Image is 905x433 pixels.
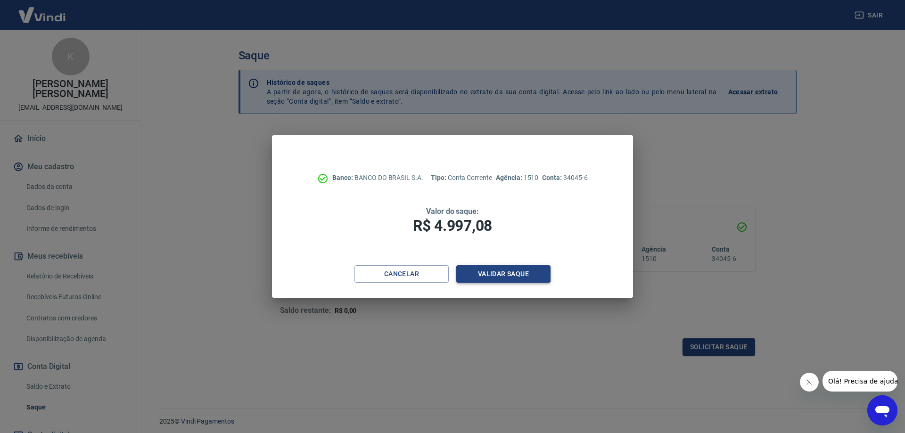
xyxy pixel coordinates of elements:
span: Olá! Precisa de ajuda? [6,7,79,14]
span: Agência: [496,174,524,181]
button: Cancelar [354,265,449,283]
p: 1510 [496,173,538,183]
p: 34045-6 [542,173,587,183]
iframe: Botão para abrir a janela de mensagens [867,395,897,425]
span: Banco: [332,174,354,181]
span: Valor do saque: [426,207,479,216]
iframe: Mensagem da empresa [823,371,897,392]
span: R$ 4.997,08 [413,217,492,235]
iframe: Fechar mensagem [800,373,819,392]
button: Validar saque [456,265,551,283]
p: BANCO DO BRASIL S.A. [332,173,423,183]
span: Conta: [542,174,563,181]
p: Conta Corrente [431,173,492,183]
span: Tipo: [431,174,448,181]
